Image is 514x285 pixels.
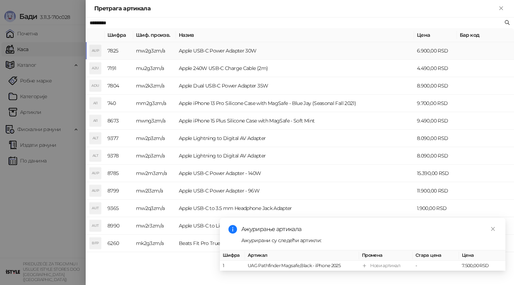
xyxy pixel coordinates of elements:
th: Цена [459,250,505,261]
td: mu2g3zm/a [133,60,176,77]
th: Шиф. произв. [133,28,176,42]
td: Apple Lightning to Digital AV Adapter [176,130,414,147]
td: Apple USB-C to 3.5 mm Headphone Jack Adapter [176,200,414,217]
td: 7804 [105,77,133,95]
td: mw2l3zm/a [133,182,176,200]
td: 7825 [105,42,133,60]
td: 4.790,00 RSD [414,217,457,235]
td: Apple iPhone 15 Plus Silicone Case with MagSafe - Soft Mint [176,112,414,130]
th: Шифра [105,28,133,42]
th: Назив [176,28,414,42]
div: Претрага артикала [94,4,497,13]
td: mm2g3zm/a [133,95,176,112]
span: info-circle [228,225,237,234]
td: 15.390,00 RSD [414,165,457,182]
div: AUP [90,45,101,56]
td: Apple USB-C Power Adapter 30W [176,42,414,60]
div: AUP [90,185,101,196]
td: 9378 [105,147,133,165]
td: 9365 [105,200,133,217]
td: 740 [105,95,133,112]
td: mw2p3zm/a [133,147,176,165]
div: AI1 [90,97,101,109]
div: BFP [90,237,101,249]
td: Apple Dual USB-C Power Adapter 35W [176,77,414,95]
td: mw2r3zm/a [133,217,176,235]
div: Ажурирани су следећи артикли: [241,236,497,244]
td: 8.900,00 RSD [414,77,457,95]
th: Шифра [220,250,245,261]
div: AUT [90,202,101,214]
div: A2U [90,62,101,74]
td: 1.900,00 RSD [414,200,457,217]
td: Apple 240W USB-C Charge Cable (2m) [176,60,414,77]
td: 7.500,00 RSD [459,261,505,271]
td: 8785 [105,165,133,182]
td: Apple USB-C Power Adapter - 140W [176,165,414,182]
td: 6260 [105,235,133,252]
td: Beats Fit Pro True Wireless Earbuds - Beats White [176,235,414,252]
td: 9377 [105,130,133,147]
div: ALT [90,150,101,161]
th: Артикал [245,250,359,261]
a: Close [489,225,497,233]
td: 6.900,00 RSD [414,42,457,60]
div: ADU [90,80,101,91]
td: mw2k3zm/a [133,77,176,95]
div: ALT [90,132,101,144]
td: mw2p3zm/a [133,130,176,147]
td: 9.700,00 RSD [414,95,457,112]
td: mwng3zm/a [133,112,176,130]
td: Apple iPhone 13 Pro Silicone Case with MagSafe - Blue Jay (Seasonal Fall 2021) [176,95,414,112]
div: Ажурирање артикала [241,225,497,234]
td: 8799 [105,182,133,200]
div: Нови артикал [370,262,400,269]
th: Цена [414,28,457,42]
td: 1 [220,261,245,271]
td: 7191 [105,60,133,77]
div: AI1 [90,115,101,126]
th: Стара цена [413,250,459,261]
th: Бар код [457,28,514,42]
td: 8673 [105,112,133,130]
td: mw2q3zm/a [133,200,176,217]
td: 8990 [105,217,133,235]
div: AUP [90,167,101,179]
td: - [413,261,459,271]
td: mw2m3zm/a [133,165,176,182]
td: mk2g3zm/a [133,235,176,252]
td: Apple USB-C Power Adapter - 96W [176,182,414,200]
span: close [490,226,495,231]
td: 8.090,00 RSD [414,147,457,165]
td: 4.490,00 RSD [414,60,457,77]
td: 8.090,00 RSD [414,130,457,147]
button: Close [497,4,505,13]
td: 11.900,00 RSD [414,182,457,200]
td: 9.490,00 RSD [414,112,457,130]
td: Apple USB-C to Lightning Cable (2 m) [176,217,414,235]
div: AUT [90,220,101,231]
td: UAG Pathfinder Magsafe,Black - iPhone 2025 [245,261,359,271]
td: Apple Lightning to Digital AV Adapter [176,147,414,165]
th: Промена [359,250,413,261]
td: mw2g3zm/a [133,42,176,60]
